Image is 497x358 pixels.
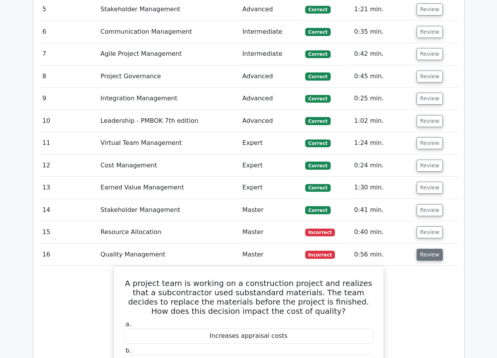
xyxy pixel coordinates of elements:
span: Correct [305,28,330,36]
button: Review [417,93,443,105]
button: Review [417,160,443,172]
td: Leadership - PMBOK 7th edition [97,110,239,132]
td: 0:35 min. [351,21,413,43]
td: 8 [39,65,97,88]
td: Quality Management [97,244,239,266]
td: Integration Management [97,88,239,110]
span: Incorrect [305,229,335,236]
td: 10 [39,110,97,132]
td: Project Governance [97,65,239,88]
td: Expert [239,177,302,199]
td: 1:02 min. [351,110,413,132]
td: Master [239,221,302,243]
td: Master [239,199,302,221]
button: Review [417,71,443,83]
td: Virtual Team Management [97,132,239,154]
span: Correct [305,162,330,169]
td: 1:24 min. [351,132,413,154]
td: Communication Management [97,21,239,43]
td: 16 [39,244,97,266]
td: Advanced [239,110,302,132]
td: 0:56 min. [351,244,413,266]
td: 0:45 min. [351,65,413,88]
span: Correct [305,95,330,103]
div: Increases appraisal costs [124,329,374,344]
h5: A project team is working on a construction project and realizes that a subcontractor used substa... [123,279,374,316]
span: b. [126,347,132,354]
td: 9 [39,88,97,110]
td: 0:24 min. [351,155,413,177]
td: Resource Allocation [97,221,239,243]
td: 0:40 min. [351,221,413,243]
span: Correct [305,206,330,214]
td: Expert [239,132,302,154]
span: Correct [305,184,330,192]
button: Review [417,26,443,38]
td: Expert [239,155,302,177]
span: a. [126,320,132,328]
td: 15 [39,221,97,243]
button: Review [417,48,443,60]
td: Agile Project Management [97,43,239,65]
button: Review [417,137,443,149]
td: 0:25 min. [351,88,413,110]
td: Master [239,244,302,266]
button: Review [417,182,443,194]
td: 6 [39,21,97,43]
span: Correct [305,50,330,58]
span: Correct [305,117,330,125]
td: 7 [39,43,97,65]
td: Advanced [239,88,302,110]
button: Review [417,115,443,127]
td: Advanced [239,65,302,88]
td: 11 [39,132,97,154]
td: Intermediate [239,43,302,65]
button: Review [417,249,443,261]
span: Incorrect [305,251,335,258]
span: Correct [305,139,330,147]
span: Correct [305,72,330,80]
td: 0:41 min. [351,199,413,221]
td: Earned Value Management [97,177,239,199]
td: 12 [39,155,97,177]
td: 14 [39,199,97,221]
td: Intermediate [239,21,302,43]
td: 1:30 min. [351,177,413,199]
button: Review [417,226,443,238]
td: 13 [39,177,97,199]
td: Stakeholder Management [97,199,239,221]
span: Correct [305,6,330,14]
button: Review [417,3,443,15]
td: 0:42 min. [351,43,413,65]
button: Review [417,204,443,216]
td: Cost Management [97,155,239,177]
